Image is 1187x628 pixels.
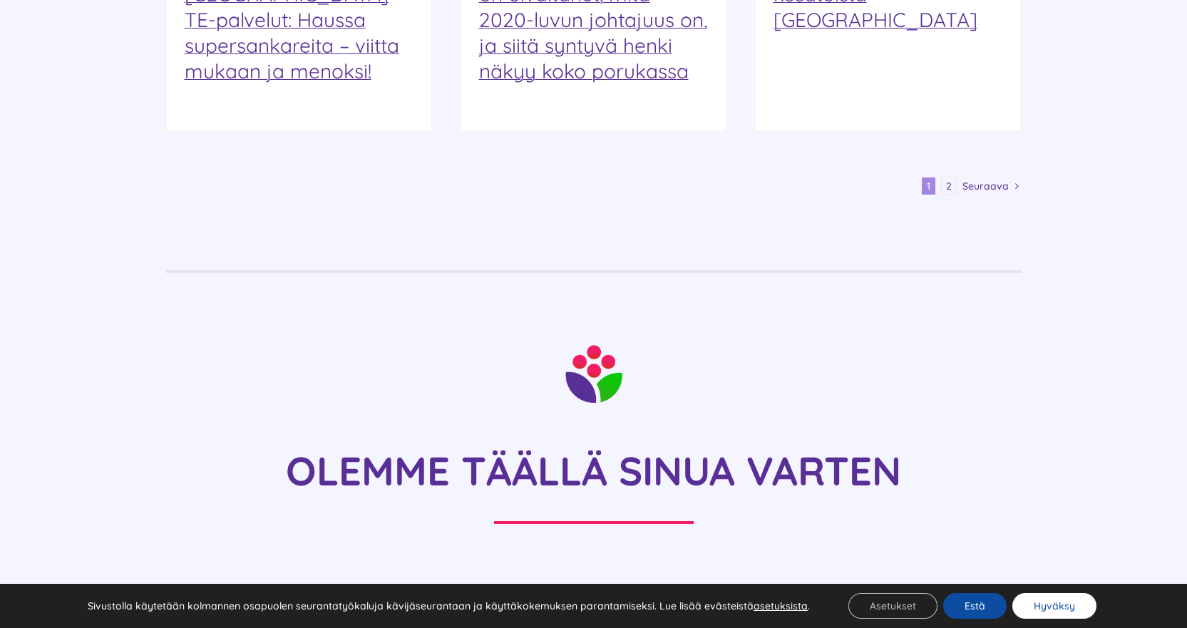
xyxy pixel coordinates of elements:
span: 1 [922,177,935,195]
p: Sivustolla käytetään kolmannen osapuolen seurantatyökaluja kävijäseurantaan ja käyttäkokemuksen p... [88,599,810,612]
button: asetuksista [754,599,808,612]
button: Estä [943,593,1007,619]
strong: OLEMME TÄÄLLÄ SINUA VARTEN [286,446,901,495]
a: Seuraava [962,175,1009,197]
button: Hyväksy [1012,593,1096,619]
a: 2 [941,177,957,195]
button: Asetukset [848,593,937,619]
